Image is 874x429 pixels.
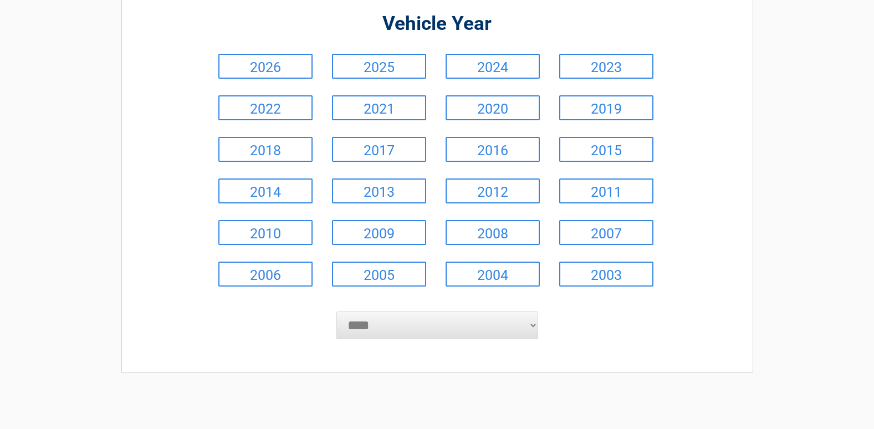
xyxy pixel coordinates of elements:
[446,220,540,245] a: 2008
[446,178,540,203] a: 2012
[332,262,426,287] a: 2005
[218,178,313,203] a: 2014
[332,137,426,162] a: 2017
[559,54,653,79] a: 2023
[559,262,653,287] a: 2003
[446,54,540,79] a: 2024
[559,137,653,162] a: 2015
[216,11,659,37] h2: Vehicle Year
[446,262,540,287] a: 2004
[218,95,313,120] a: 2022
[218,262,313,287] a: 2006
[332,95,426,120] a: 2021
[218,220,313,245] a: 2010
[559,178,653,203] a: 2011
[332,178,426,203] a: 2013
[559,95,653,120] a: 2019
[218,137,313,162] a: 2018
[446,95,540,120] a: 2020
[332,220,426,245] a: 2009
[332,54,426,79] a: 2025
[218,54,313,79] a: 2026
[559,220,653,245] a: 2007
[446,137,540,162] a: 2016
